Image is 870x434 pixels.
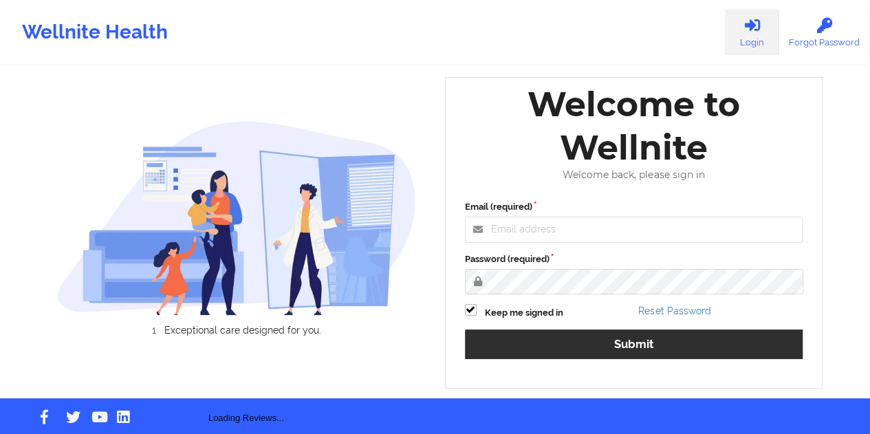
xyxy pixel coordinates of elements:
button: Submit [465,329,803,359]
li: Exceptional care designed for you. [69,325,416,336]
div: Loading Reviews... [57,359,435,425]
a: Reset Password [638,305,710,316]
div: Welcome to Wellnite [455,83,813,169]
div: Welcome back, please sign in [455,169,813,181]
input: Email address [465,217,803,243]
a: Forgot Password [779,10,870,55]
label: Email (required) [465,200,803,214]
img: wellnite-auth-hero_200.c722682e.png [57,120,416,316]
a: Login [725,10,779,55]
label: Password (required) [465,252,803,266]
label: Keep me signed in [485,306,563,320]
